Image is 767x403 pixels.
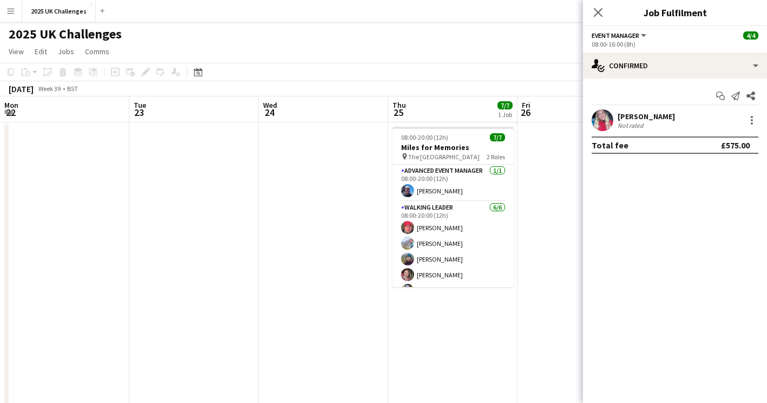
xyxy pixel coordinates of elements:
span: 25 [391,106,406,119]
span: Comms [85,47,109,56]
div: BST [67,84,78,93]
h3: Job Fulfilment [583,5,767,19]
div: Total fee [592,140,628,151]
h3: Miles for Memories [392,142,514,152]
span: 7/7 [490,133,505,141]
app-card-role: Advanced Event Manager1/108:00-20:00 (12h)[PERSON_NAME] [392,165,514,201]
span: Jobs [58,47,74,56]
a: View [4,44,28,58]
span: 22 [3,106,18,119]
a: Jobs [54,44,78,58]
span: Thu [392,100,406,110]
span: 08:00-20:00 (12h) [401,133,448,141]
span: 2 Roles [487,153,505,161]
app-card-role: Walking Leader6/608:00-20:00 (12h)[PERSON_NAME][PERSON_NAME][PERSON_NAME][PERSON_NAME][PERSON_NAME] [392,201,514,317]
span: 24 [261,106,277,119]
span: 4/4 [743,31,758,40]
span: View [9,47,24,56]
div: 1 Job [498,110,512,119]
h1: 2025 UK Challenges [9,26,122,42]
div: [DATE] [9,83,34,94]
span: 23 [132,106,146,119]
app-job-card: 08:00-20:00 (12h)7/7Miles for Memories The [GEOGRAPHIC_DATA]2 RolesAdvanced Event Manager1/108:00... [392,127,514,287]
span: The [GEOGRAPHIC_DATA] [408,153,480,161]
a: Edit [30,44,51,58]
a: Comms [81,44,114,58]
span: 26 [520,106,530,119]
span: 7/7 [497,101,513,109]
span: Wed [263,100,277,110]
div: £575.00 [721,140,750,151]
span: Fri [522,100,530,110]
span: Mon [4,100,18,110]
button: 2025 UK Challenges [22,1,96,22]
span: Week 39 [36,84,63,93]
span: Edit [35,47,47,56]
button: Event Manager [592,31,648,40]
div: Confirmed [583,53,767,79]
div: [PERSON_NAME] [618,112,675,121]
div: 08:00-16:00 (8h) [592,40,758,48]
div: Not rated [618,121,646,129]
span: Tue [134,100,146,110]
span: Event Manager [592,31,639,40]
